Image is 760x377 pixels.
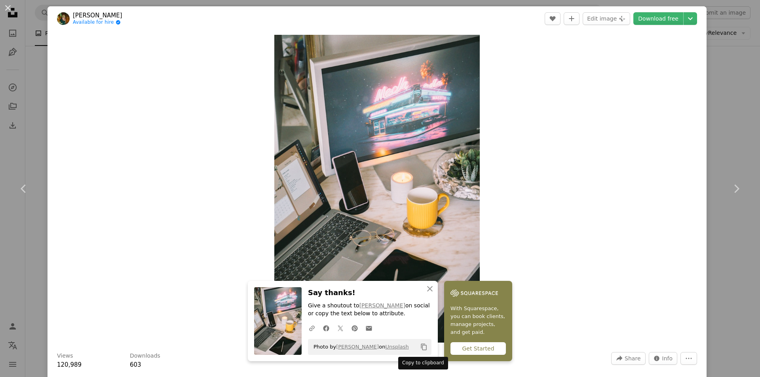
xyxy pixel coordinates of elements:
span: 603 [130,361,141,368]
img: a laptop computer sitting on top of a desk [274,35,480,343]
button: More Actions [680,352,697,365]
a: [PERSON_NAME] [73,11,122,19]
span: 120,989 [57,361,82,368]
button: Choose download size [684,12,697,25]
a: [PERSON_NAME] [359,302,405,309]
button: Stats about this image [649,352,678,365]
a: Download free [633,12,683,25]
button: Zoom in on this image [274,35,480,343]
button: Share this image [611,352,645,365]
img: file-1747939142011-51e5cc87e3c9 [450,287,498,299]
button: Copy to clipboard [417,340,431,354]
a: Unsplash [385,344,408,350]
button: Like [545,12,560,25]
h3: Downloads [130,352,160,360]
div: Get Started [450,342,506,355]
p: Give a shoutout to on social or copy the text below to attribute. [308,302,431,318]
a: Share on Twitter [333,320,348,336]
img: Go to Kat von Wood's profile [57,12,70,25]
a: Share on Pinterest [348,320,362,336]
a: [PERSON_NAME] [336,344,379,350]
a: Share over email [362,320,376,336]
a: Share on Facebook [319,320,333,336]
button: Add to Collection [564,12,579,25]
h3: Say thanks! [308,287,431,299]
span: Share [625,352,640,364]
h3: Views [57,352,73,360]
span: Photo by on [310,341,409,353]
span: Info [662,352,673,364]
a: Available for hire [73,19,122,26]
a: With Squarespace, you can book clients, manage projects, and get paid.Get Started [444,281,512,361]
div: Copy to clipboard [398,357,448,369]
a: Next [712,151,760,227]
span: With Squarespace, you can book clients, manage projects, and get paid. [450,305,506,336]
button: Edit image [583,12,630,25]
